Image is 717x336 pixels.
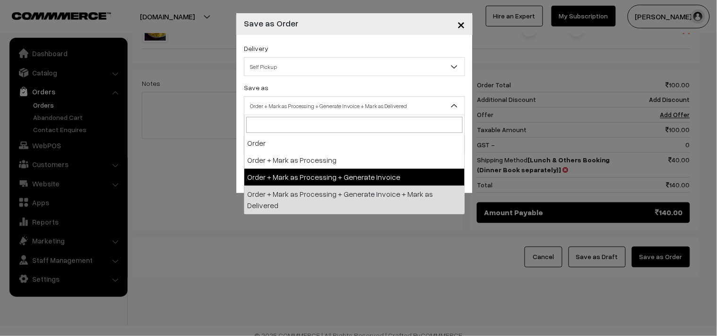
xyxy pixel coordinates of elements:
span: Self Pickup [244,57,465,76]
span: Order + Mark as Processing + Generate Invoice + Mark as Delivered [244,98,465,114]
label: Save as [244,83,268,92]
h4: Save as Order [244,17,298,30]
li: Order + Mark as Processing + Generate Invoice + Mark as Delivered [244,186,465,214]
span: Order + Mark as Processing + Generate Invoice + Mark as Delivered [244,96,465,115]
label: Delivery [244,43,268,53]
span: × [457,15,465,33]
li: Order + Mark as Processing [244,152,465,169]
span: Self Pickup [244,59,465,75]
li: Order + Mark as Processing + Generate Invoice [244,169,465,186]
button: Close [449,9,473,39]
li: Order [244,135,465,152]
